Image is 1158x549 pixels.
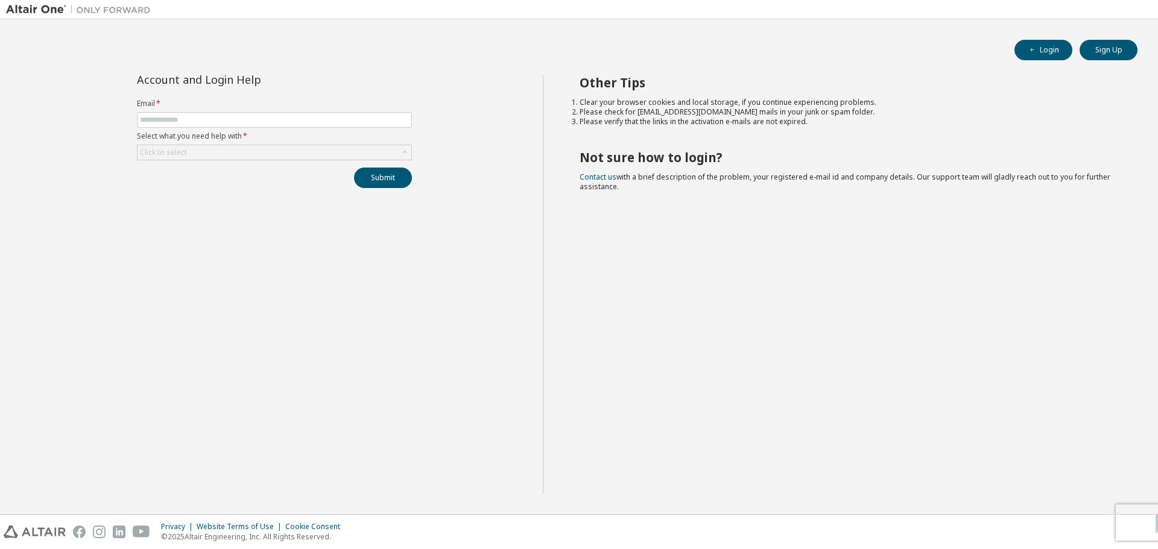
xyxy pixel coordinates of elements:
li: Please check for [EMAIL_ADDRESS][DOMAIN_NAME] mails in your junk or spam folder. [580,107,1116,117]
p: © 2025 Altair Engineering, Inc. All Rights Reserved. [161,532,347,542]
img: youtube.svg [133,525,150,538]
img: linkedin.svg [113,525,125,538]
div: Privacy [161,522,197,532]
button: Sign Up [1080,40,1137,60]
div: Click to select [140,148,187,157]
div: Cookie Consent [285,522,347,532]
li: Clear your browser cookies and local storage, if you continue experiencing problems. [580,98,1116,107]
button: Login [1014,40,1072,60]
img: Altair One [6,4,157,16]
img: facebook.svg [73,525,86,538]
div: Account and Login Help [137,75,357,84]
button: Submit [354,168,412,188]
h2: Not sure how to login? [580,149,1116,165]
label: Email [137,99,412,108]
label: Select what you need help with [137,131,412,141]
div: Click to select [138,145,411,160]
img: altair_logo.svg [4,525,66,538]
a: Contact us [580,172,616,182]
li: Please verify that the links in the activation e-mails are not expired. [580,117,1116,127]
div: Website Terms of Use [197,522,285,532]
span: with a brief description of the problem, your registered e-mail id and company details. Our suppo... [580,172,1110,192]
img: instagram.svg [93,525,106,538]
h2: Other Tips [580,75,1116,90]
